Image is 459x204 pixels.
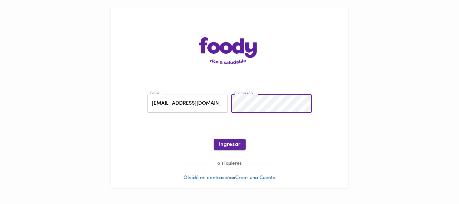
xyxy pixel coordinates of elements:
[111,7,348,188] div: •
[420,165,452,197] iframe: Messagebird Livechat Widget
[147,95,228,113] input: pepitoperez@gmail.com
[183,175,233,181] a: Olvidé mi contraseña
[199,37,260,64] img: logo-main-page.png
[213,161,246,166] span: o si quieres
[214,139,246,150] button: Ingresar
[235,175,276,181] a: Crear una Cuenta
[219,142,240,148] span: Ingresar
